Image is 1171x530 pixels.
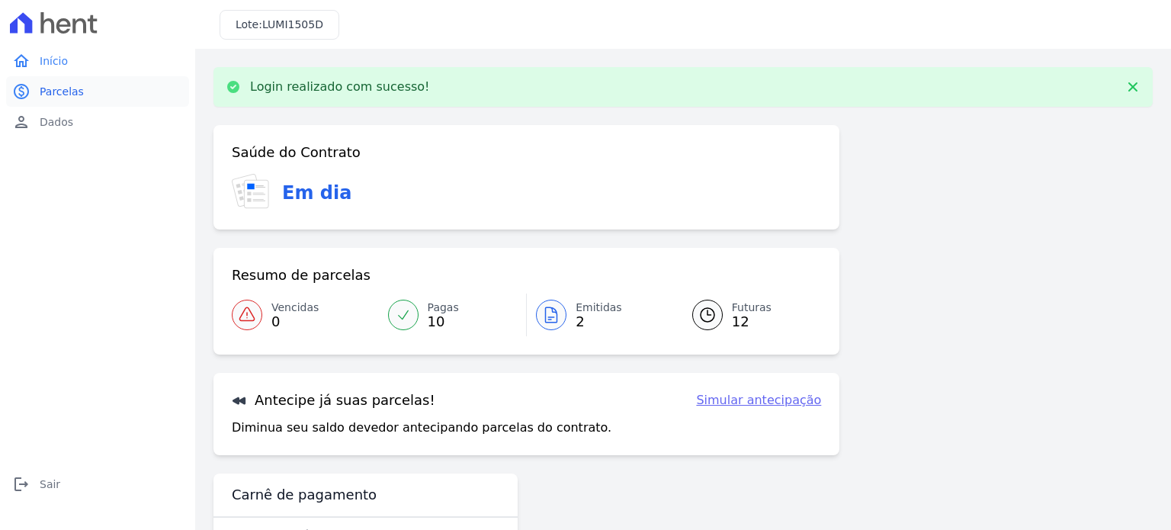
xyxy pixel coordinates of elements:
a: Vencidas 0 [232,294,379,336]
i: person [12,113,30,131]
a: Futuras 12 [674,294,822,336]
h3: Carnê de pagamento [232,486,377,504]
h3: Resumo de parcelas [232,266,371,284]
a: logoutSair [6,469,189,499]
i: paid [12,82,30,101]
span: 12 [732,316,772,328]
a: Simular antecipação [696,391,821,410]
a: Emitidas 2 [527,294,674,336]
i: home [12,52,30,70]
span: 10 [428,316,459,328]
h3: Lote: [236,17,323,33]
span: 0 [271,316,319,328]
span: LUMI1505D [262,18,323,31]
span: Futuras [732,300,772,316]
span: Início [40,53,68,69]
span: Sair [40,477,60,492]
span: 2 [576,316,622,328]
a: homeInício [6,46,189,76]
a: personDados [6,107,189,137]
a: paidParcelas [6,76,189,107]
h3: Antecipe já suas parcelas! [232,391,435,410]
span: Pagas [428,300,459,316]
span: Emitidas [576,300,622,316]
span: Vencidas [271,300,319,316]
h3: Saúde do Contrato [232,143,361,162]
span: Dados [40,114,73,130]
p: Diminua seu saldo devedor antecipando parcelas do contrato. [232,419,611,437]
i: logout [12,475,30,493]
span: Parcelas [40,84,84,99]
h3: Em dia [282,179,351,207]
a: Pagas 10 [379,294,527,336]
p: Login realizado com sucesso! [250,79,430,95]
